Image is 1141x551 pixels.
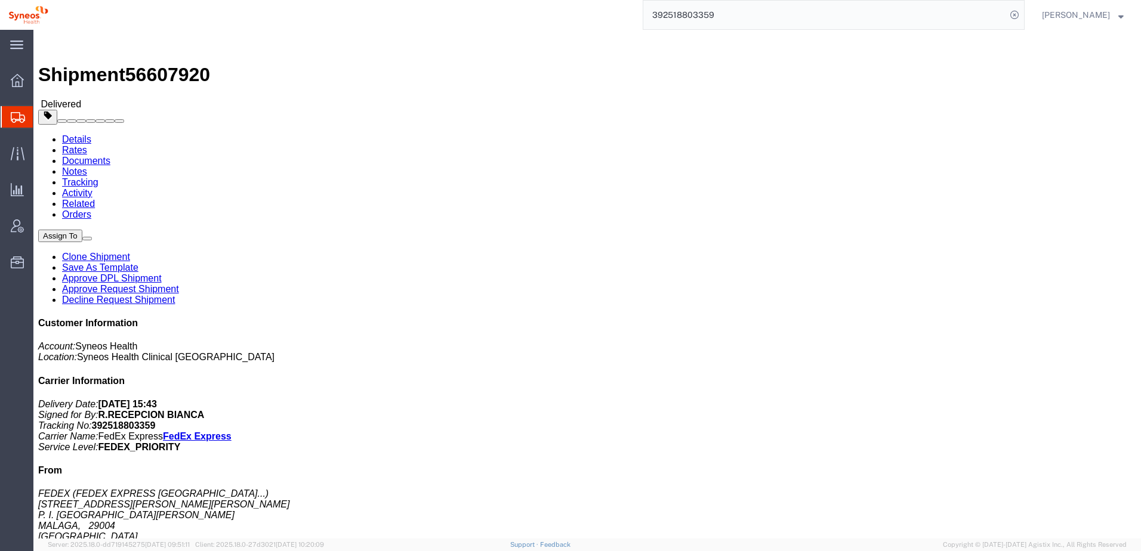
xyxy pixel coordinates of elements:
[1042,8,1110,21] span: Melissa Gallo
[510,541,540,548] a: Support
[1041,8,1124,22] button: [PERSON_NAME]
[195,541,324,548] span: Client: 2025.18.0-27d3021
[8,6,48,24] img: logo
[643,1,1006,29] input: Search for shipment number, reference number
[33,30,1141,538] iframe: FS Legacy Container
[943,540,1127,550] span: Copyright © [DATE]-[DATE] Agistix Inc., All Rights Reserved
[540,541,570,548] a: Feedback
[145,541,190,548] span: [DATE] 09:51:11
[48,541,190,548] span: Server: 2025.18.0-dd719145275
[276,541,324,548] span: [DATE] 10:20:09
